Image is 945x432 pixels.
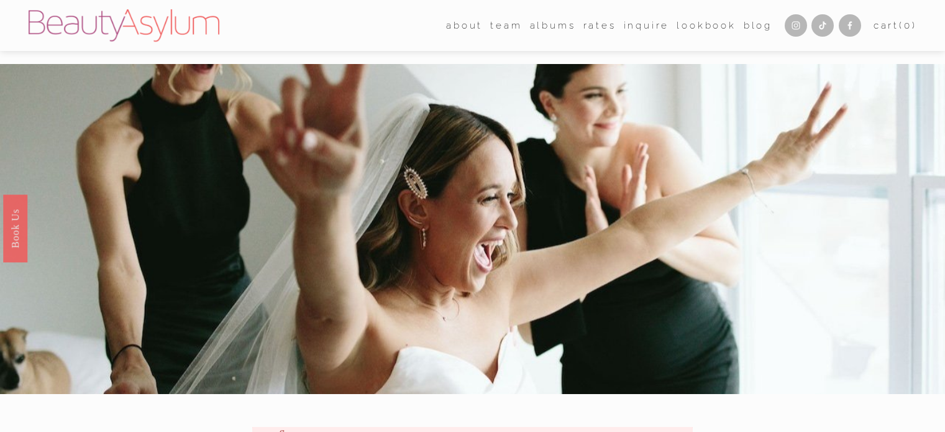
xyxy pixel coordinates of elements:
a: Blog [744,16,772,35]
a: folder dropdown [446,16,483,35]
a: Rates [583,16,616,35]
a: albums [530,16,576,35]
a: Book Us [3,194,27,262]
span: about [446,17,483,34]
a: Instagram [785,14,807,37]
span: team [490,17,522,34]
a: 0 items in cart [874,17,917,34]
span: 0 [904,20,912,31]
img: Beauty Asylum | Bridal Hair &amp; Makeup Charlotte &amp; Atlanta [29,9,219,42]
a: folder dropdown [490,16,522,35]
a: Facebook [839,14,861,37]
a: Lookbook [677,16,736,35]
span: ( ) [899,20,916,31]
a: TikTok [811,14,834,37]
a: Inquire [624,16,670,35]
